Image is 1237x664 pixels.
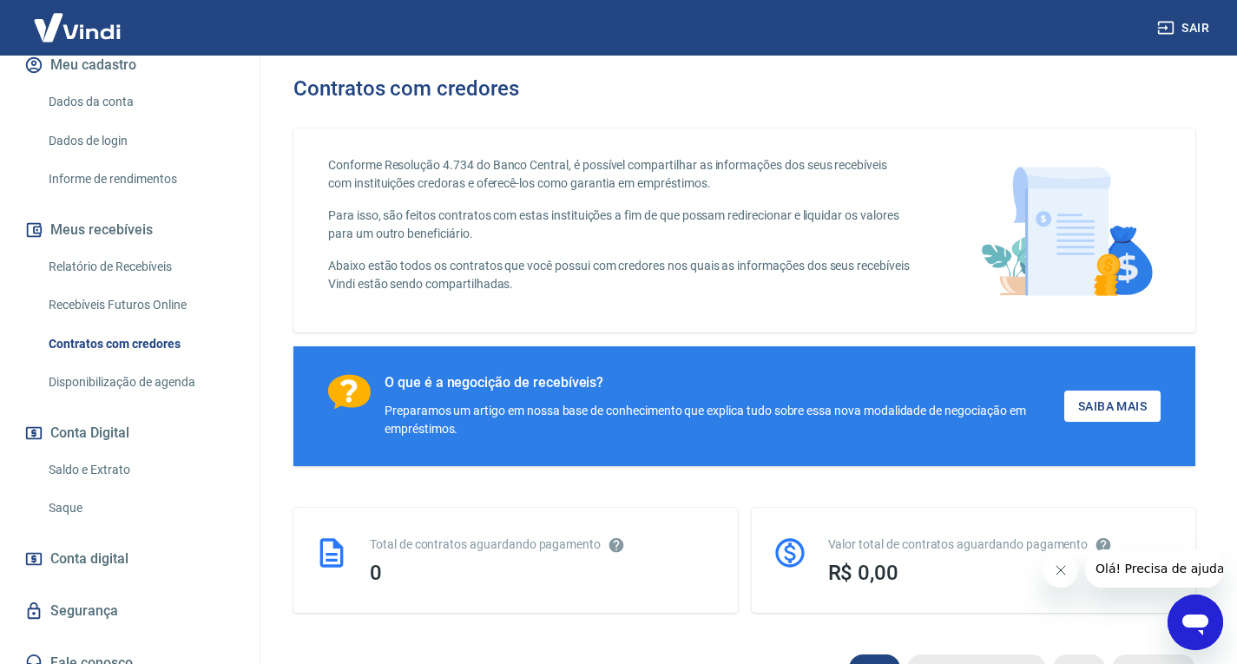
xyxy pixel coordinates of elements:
span: R$ 0,00 [828,561,899,585]
a: Disponibilização de agenda [42,365,239,400]
svg: Esses contratos não se referem à Vindi, mas sim a outras instituições. [608,536,625,554]
img: Vindi [21,1,134,54]
iframe: Botão para abrir a janela de mensagens [1168,595,1223,650]
button: Meu cadastro [21,46,239,84]
span: Olá! Precisa de ajuda? [10,12,146,26]
button: Meus recebíveis [21,211,239,249]
a: Saiba Mais [1064,391,1161,423]
iframe: Mensagem da empresa [1085,549,1223,588]
button: Conta Digital [21,414,239,452]
a: Recebíveis Futuros Online [42,287,239,323]
div: Preparamos um artigo em nossa base de conhecimento que explica tudo sobre essa nova modalidade de... [385,402,1064,438]
div: Valor total de contratos aguardando pagamento [828,536,1175,554]
p: Abaixo estão todos os contratos que você possui com credores nos quais as informações dos seus re... [328,257,911,293]
a: Saque [42,490,239,526]
svg: O valor comprometido não se refere a pagamentos pendentes na Vindi e sim como garantia a outras i... [1095,536,1112,554]
p: Conforme Resolução 4.734 do Banco Central, é possível compartilhar as informações dos seus recebí... [328,156,911,193]
img: Ícone com um ponto de interrogação. [328,374,371,410]
a: Saldo e Extrato [42,452,239,488]
a: Informe de rendimentos [42,161,239,197]
img: main-image.9f1869c469d712ad33ce.png [972,156,1161,305]
a: Dados da conta [42,84,239,120]
a: Segurança [21,592,239,630]
button: Sair [1154,12,1216,44]
div: Total de contratos aguardando pagamento [370,536,717,554]
a: Relatório de Recebíveis [42,249,239,285]
div: 0 [370,561,717,585]
a: Contratos com credores [42,326,239,362]
iframe: Fechar mensagem [1043,553,1078,588]
h3: Contratos com credores [293,76,519,101]
span: Conta digital [50,547,128,571]
p: Para isso, são feitos contratos com estas instituições a fim de que possam redirecionar e liquida... [328,207,911,243]
a: Dados de login [42,123,239,159]
a: Conta digital [21,540,239,578]
div: O que é a negocição de recebíveis? [385,374,1064,391]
